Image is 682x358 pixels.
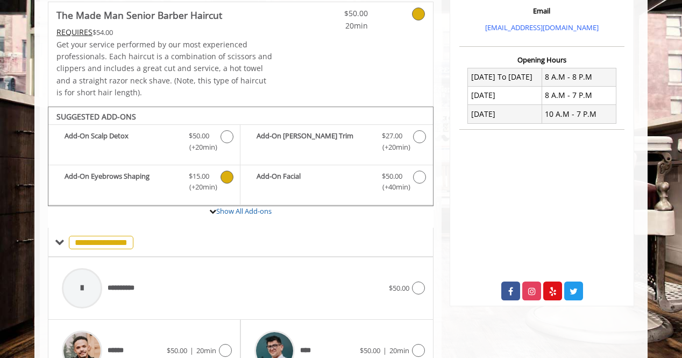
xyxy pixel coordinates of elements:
[304,8,368,19] span: $50.00
[65,130,178,153] b: Add-On Scalp Detox
[389,283,409,293] span: $50.00
[459,56,624,64] h3: Opening Hours
[468,68,542,86] td: [DATE] To [DATE]
[167,346,187,355] span: $50.00
[216,206,272,216] a: Show All Add-ons
[54,130,235,156] label: Add-On Scalp Detox
[65,171,178,193] b: Add-On Eyebrows Shaping
[196,346,216,355] span: 20min
[56,27,93,37] span: This service needs some Advance to be paid before we block your appointment
[56,39,273,99] p: Get your service performed by our most experienced professionals. Each haircut is a combination o...
[468,86,542,104] td: [DATE]
[56,8,222,23] b: The Made Man Senior Barber Haircut
[189,130,209,142] span: $50.00
[468,105,542,123] td: [DATE]
[189,171,209,182] span: $15.00
[382,171,402,182] span: $50.00
[304,20,368,32] span: 20min
[360,346,380,355] span: $50.00
[389,346,409,355] span: 20min
[183,142,215,153] span: (+20min )
[246,130,427,156] label: Add-On Beard Trim
[542,105,616,123] td: 10 A.M - 7 P.M
[376,181,408,193] span: (+40min )
[190,346,194,355] span: |
[56,111,136,122] b: SUGGESTED ADD-ONS
[462,7,622,15] h3: Email
[48,107,434,207] div: The Made Man Senior Barber Haircut Add-onS
[542,86,616,104] td: 8 A.M - 7 P.M
[485,23,599,32] a: [EMAIL_ADDRESS][DOMAIN_NAME]
[56,26,273,38] div: $54.00
[376,142,408,153] span: (+20min )
[54,171,235,196] label: Add-On Eyebrows Shaping
[257,130,371,153] b: Add-On [PERSON_NAME] Trim
[183,181,215,193] span: (+20min )
[246,171,427,196] label: Add-On Facial
[382,130,402,142] span: $27.00
[383,346,387,355] span: |
[257,171,371,193] b: Add-On Facial
[542,68,616,86] td: 8 A.M - 8 P.M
